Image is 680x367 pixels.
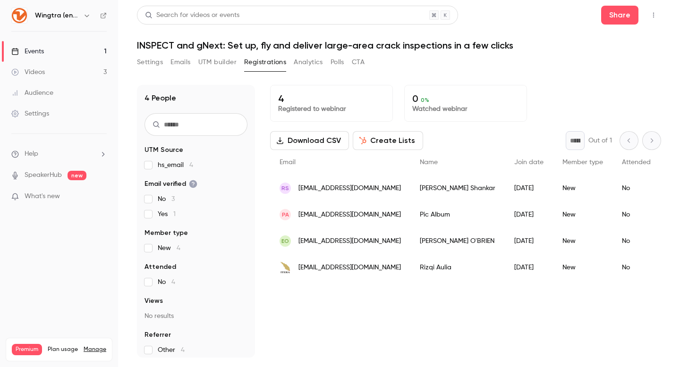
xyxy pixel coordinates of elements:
[11,88,53,98] div: Audience
[410,175,505,201] div: [PERSON_NAME] Shankar
[280,159,296,166] span: Email
[12,8,27,23] img: Wingtra (english)
[553,254,612,281] div: New
[298,263,401,273] span: [EMAIL_ADDRESS][DOMAIN_NAME]
[189,162,193,168] span: 4
[281,184,289,192] span: RS
[353,131,423,150] button: Create Lists
[181,347,185,353] span: 4
[158,277,175,287] span: No
[278,104,385,114] p: Registered to webinar
[553,201,612,228] div: New
[505,201,553,228] div: [DATE]
[505,228,553,254] div: [DATE]
[11,47,44,56] div: Events
[144,145,183,155] span: UTM Source
[25,192,60,201] span: What's new
[505,175,553,201] div: [DATE]
[601,6,638,25] button: Share
[177,245,180,251] span: 4
[68,171,86,180] span: new
[505,254,553,281] div: [DATE]
[158,194,175,204] span: No
[25,170,62,180] a: SpeakerHub
[420,159,438,166] span: Name
[298,210,401,220] span: [EMAIL_ADDRESS][DOMAIN_NAME]
[612,228,660,254] div: No
[410,254,505,281] div: Rizqi Aulia
[137,40,661,51] h1: INSPECT and gNext: Set up, fly and deliver large-area crack inspections in a few clicks
[144,311,247,321] p: No results
[25,149,38,159] span: Help
[144,296,163,306] span: Views
[282,210,289,219] span: PA
[144,145,247,355] section: facet-groups
[158,243,180,253] span: New
[171,279,175,285] span: 4
[612,201,660,228] div: No
[281,237,289,245] span: EO
[11,149,107,159] li: help-dropdown-opener
[144,92,176,104] h1: 4 People
[588,136,612,145] p: Out of 1
[270,131,349,150] button: Download CSV
[171,196,175,202] span: 3
[144,228,188,238] span: Member type
[48,346,78,353] span: Plan usage
[612,175,660,201] div: No
[298,236,401,246] span: [EMAIL_ADDRESS][DOMAIN_NAME]
[173,211,176,217] span: 1
[612,254,660,281] div: No
[144,179,197,189] span: Email verified
[553,175,612,201] div: New
[294,55,323,70] button: Analytics
[553,228,612,254] div: New
[421,97,429,103] span: 0 %
[11,109,49,118] div: Settings
[12,344,42,355] span: Premium
[331,55,344,70] button: Polls
[562,159,603,166] span: Member type
[158,160,193,170] span: hs_email
[35,11,79,20] h6: Wingtra (english)
[137,55,163,70] button: Settings
[622,159,651,166] span: Attended
[514,159,544,166] span: Join date
[158,345,185,355] span: Other
[144,262,176,272] span: Attended
[410,201,505,228] div: Pic Album
[158,209,176,219] span: Yes
[84,346,106,353] a: Manage
[145,10,239,20] div: Search for videos or events
[412,93,519,104] p: 0
[170,55,190,70] button: Emails
[410,228,505,254] div: [PERSON_NAME] O'BRIEN
[11,67,45,77] div: Videos
[244,55,286,70] button: Registrations
[412,104,519,114] p: Watched webinar
[298,183,401,193] span: [EMAIL_ADDRESS][DOMAIN_NAME]
[144,330,171,340] span: Referrer
[198,55,237,70] button: UTM builder
[280,262,291,273] img: gt.itera.ac.id
[352,55,365,70] button: CTA
[278,93,385,104] p: 4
